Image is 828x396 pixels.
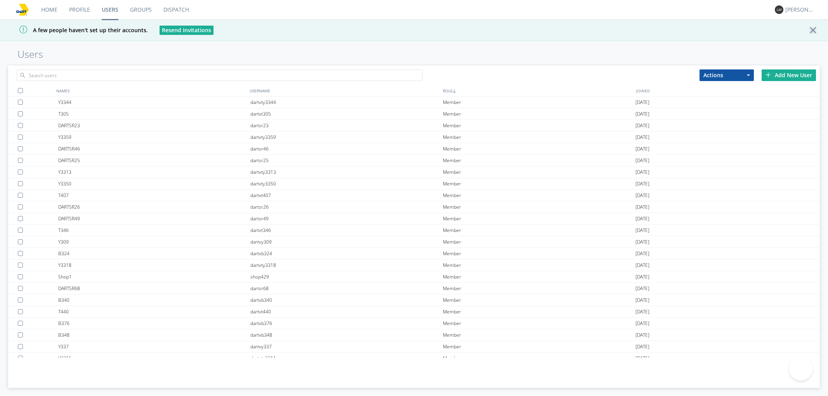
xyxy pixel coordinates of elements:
[8,143,819,155] a: DARTSR46dartsr46Member[DATE]
[58,341,251,352] div: Y337
[58,283,251,294] div: DARTSR68
[250,190,443,201] div: dartvt407
[443,306,635,317] div: Member
[443,120,635,131] div: Member
[635,108,649,120] span: [DATE]
[8,294,819,306] a: B340dartvb340Member[DATE]
[58,236,251,247] div: Y309
[635,306,649,318] span: [DATE]
[443,259,635,271] div: Member
[8,353,819,364] a: Y3311dartvty3311Member[DATE]
[160,26,214,35] button: Resend Invitations
[58,318,251,329] div: B376
[8,225,819,236] a: T346dartvt346Member[DATE]
[250,259,443,271] div: dartvty3318
[443,143,635,154] div: Member
[58,225,251,236] div: T346
[635,201,649,213] span: [DATE]
[443,201,635,213] div: Member
[250,283,443,294] div: dartsr68
[8,283,819,294] a: DARTSR68dartsr68Member[DATE]
[443,271,635,282] div: Member
[635,236,649,248] span: [DATE]
[250,271,443,282] div: shop429
[443,213,635,224] div: Member
[17,69,422,81] input: Search users
[58,97,251,108] div: Y3344
[250,120,443,131] div: dartsr23
[443,166,635,178] div: Member
[54,85,248,96] div: NAMES
[443,353,635,364] div: Member
[16,3,30,17] img: 78cd887fa48448738319bff880e8b00c
[250,108,443,119] div: dartvt305
[443,294,635,306] div: Member
[8,166,819,178] a: Y3313dartvty3313Member[DATE]
[8,155,819,166] a: DARTSR25dartsr25Member[DATE]
[8,178,819,190] a: Y3350dartvty3350Member[DATE]
[58,271,251,282] div: Shop1
[635,283,649,294] span: [DATE]
[250,248,443,259] div: dartvb324
[634,85,828,96] div: JOINED
[8,131,819,143] a: Y3359dartvty3359Member[DATE]
[250,294,443,306] div: dartvb340
[58,131,251,143] div: Y3359
[635,143,649,155] span: [DATE]
[8,329,819,341] a: B348dartvb348Member[DATE]
[635,341,649,353] span: [DATE]
[250,213,443,224] div: dartsr49
[635,225,649,236] span: [DATE]
[8,120,819,131] a: DARTSR23dartsr23Member[DATE]
[250,166,443,178] div: dartvty3313
[635,248,649,259] span: [DATE]
[58,329,251,341] div: B348
[58,353,251,364] div: Y3311
[443,178,635,189] div: Member
[58,143,251,154] div: DARTSR46
[58,108,251,119] div: T305
[443,108,635,119] div: Member
[58,259,251,271] div: Y3318
[250,131,443,143] div: dartvty3359
[8,248,819,259] a: B324dartvb324Member[DATE]
[8,201,819,213] a: DARTSR26dartsr26Member[DATE]
[762,69,816,81] div: Add New User
[635,166,649,178] span: [DATE]
[250,329,443,341] div: dartvb348
[250,306,443,317] div: dartvt440
[443,97,635,108] div: Member
[441,85,634,96] div: ROLE
[250,318,443,329] div: dartvb376
[635,178,649,190] span: [DATE]
[8,341,819,353] a: Y337dartvy337Member[DATE]
[443,283,635,294] div: Member
[250,143,443,154] div: dartsr46
[8,97,819,108] a: Y3344dartvty3344Member[DATE]
[443,236,635,247] div: Member
[8,213,819,225] a: DARTSR49dartsr49Member[DATE]
[58,213,251,224] div: DARTSR49
[8,318,819,329] a: B376dartvb376Member[DATE]
[6,26,148,34] span: A few people haven't set up their accounts.
[635,120,649,131] span: [DATE]
[789,357,812,380] iframe: Toggle Customer Support
[250,225,443,236] div: dartvt346
[443,318,635,329] div: Member
[700,69,754,81] button: Actions
[443,248,635,259] div: Member
[8,259,819,271] a: Y3318dartvty3318Member[DATE]
[443,190,635,201] div: Member
[8,236,819,248] a: Y309dartvy309Member[DATE]
[58,201,251,213] div: DARTSR26
[443,341,635,352] div: Member
[635,259,649,271] span: [DATE]
[58,120,251,131] div: DARTSR23
[443,225,635,236] div: Member
[58,248,251,259] div: B324
[8,190,819,201] a: T407dartvt407Member[DATE]
[250,236,443,247] div: dartvy309
[635,329,649,341] span: [DATE]
[58,190,251,201] div: T407
[635,294,649,306] span: [DATE]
